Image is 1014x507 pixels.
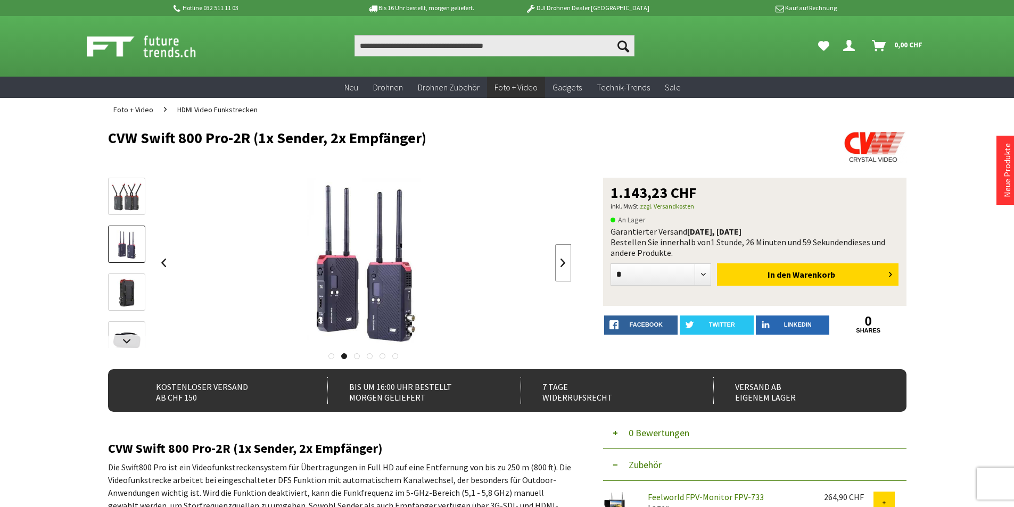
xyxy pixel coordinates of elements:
[355,35,634,56] input: Produkt, Marke, Kategorie, EAN, Artikelnummer…
[1002,143,1012,197] a: Neue Produkte
[410,77,487,98] a: Drohnen Zubehör
[671,2,837,14] p: Kauf auf Rechnung
[868,35,928,56] a: Warenkorb
[793,269,835,280] span: Warenkorb
[545,77,589,98] a: Gadgets
[680,315,754,335] a: twitter
[327,377,497,404] div: Bis um 16:00 Uhr bestellt Morgen geliefert
[504,2,670,14] p: DJI Drohnen Dealer [GEOGRAPHIC_DATA]
[612,35,634,56] button: Suchen
[813,35,835,56] a: Meine Favoriten
[494,82,538,93] span: Foto + Video
[831,315,905,327] a: 0
[611,185,697,200] span: 1.143,23 CHF
[337,77,366,98] a: Neu
[597,82,650,93] span: Technik-Trends
[111,182,142,211] img: Vorschau: CVW Swift 800 Pro-2R (1x Sender, 2x Empfänger)
[108,98,159,121] a: Foto + Video
[711,237,848,247] span: 1 Stunde, 26 Minuten und 59 Sekunden
[338,2,504,14] p: Bis 16 Uhr bestellt, morgen geliefert.
[611,200,899,213] p: inkl. MwSt.
[709,321,735,328] span: twitter
[172,2,338,14] p: Hotline 032 511 11 03
[108,130,747,146] h1: CVW Swift 800 Pro-2R (1x Sender, 2x Empfänger)
[521,377,690,404] div: 7 Tage Widerrufsrecht
[603,449,906,481] button: Zubehör
[611,226,899,258] div: Garantierter Versand Bestellen Sie innerhalb von dieses und andere Produkte.
[113,105,153,114] span: Foto + Video
[894,36,922,53] span: 0,00 CHF
[487,77,545,98] a: Foto + Video
[366,77,410,98] a: Drohnen
[687,226,741,237] b: [DATE], [DATE]
[831,327,905,334] a: shares
[87,33,219,60] img: Shop Futuretrends - zur Startseite wechseln
[108,442,571,455] h2: CVW Swift 800 Pro-2R (1x Sender, 2x Empfänger)
[344,82,358,93] span: Neu
[604,315,678,335] a: facebook
[630,321,663,328] span: facebook
[640,202,694,210] a: zzgl. Versandkosten
[784,321,812,328] span: LinkedIn
[717,263,898,286] button: In den Warenkorb
[603,417,906,449] button: 0 Bewertungen
[843,130,906,164] img: Crystal Video
[172,98,263,121] a: HDMI Video Funkstrecken
[756,315,830,335] a: LinkedIn
[657,77,688,98] a: Sale
[611,213,646,226] span: An Lager
[177,105,258,114] span: HDMI Video Funkstrecken
[373,82,403,93] span: Drohnen
[648,492,764,502] a: Feelworld FPV-Monitor FPV-733
[824,492,873,502] div: 264,90 CHF
[553,82,582,93] span: Gadgets
[418,82,480,93] span: Drohnen Zubehör
[839,35,863,56] a: Dein Konto
[713,377,883,404] div: Versand ab eigenem Lager
[135,377,304,404] div: Kostenloser Versand ab CHF 150
[589,77,657,98] a: Technik-Trends
[665,82,681,93] span: Sale
[768,269,791,280] span: In den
